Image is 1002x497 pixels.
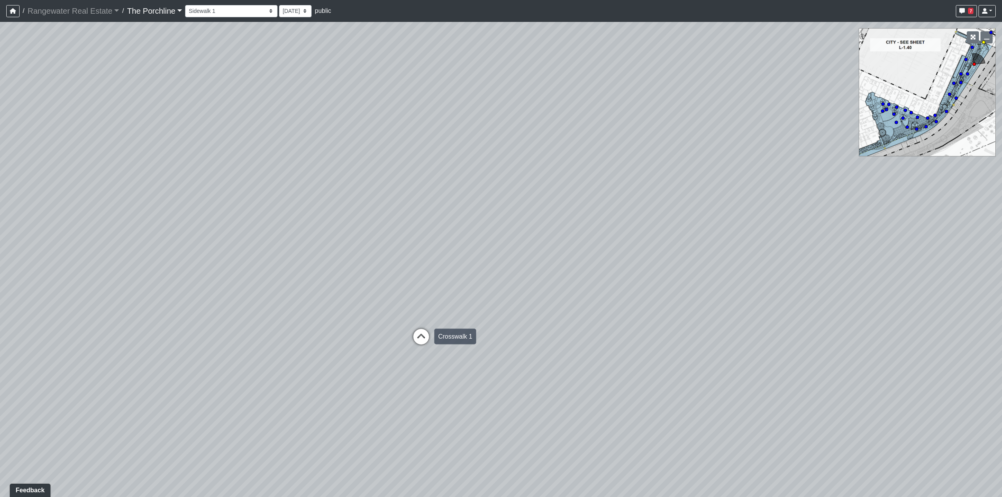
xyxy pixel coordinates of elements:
[127,3,182,19] a: The Porchline
[956,5,977,17] button: 7
[27,3,119,19] a: Rangewater Real Estate
[968,8,973,14] span: 7
[119,3,127,19] span: /
[434,329,476,344] div: Crosswalk 1
[20,3,27,19] span: /
[315,7,331,14] span: public
[6,481,52,497] iframe: Ybug feedback widget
